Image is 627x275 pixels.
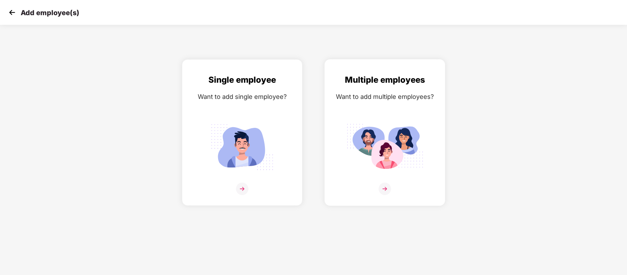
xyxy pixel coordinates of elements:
[7,7,17,18] img: svg+xml;base64,PHN2ZyB4bWxucz0iaHR0cDovL3d3dy53My5vcmcvMjAwMC9zdmciIHdpZHRoPSIzMCIgaGVpZ2h0PSIzMC...
[332,92,438,102] div: Want to add multiple employees?
[189,73,295,86] div: Single employee
[204,120,281,174] img: svg+xml;base64,PHN2ZyB4bWxucz0iaHR0cDovL3d3dy53My5vcmcvMjAwMC9zdmciIGlkPSJTaW5nbGVfZW1wbG95ZWUiIH...
[21,9,79,17] p: Add employee(s)
[332,73,438,86] div: Multiple employees
[379,183,391,195] img: svg+xml;base64,PHN2ZyB4bWxucz0iaHR0cDovL3d3dy53My5vcmcvMjAwMC9zdmciIHdpZHRoPSIzNiIgaGVpZ2h0PSIzNi...
[236,183,248,195] img: svg+xml;base64,PHN2ZyB4bWxucz0iaHR0cDovL3d3dy53My5vcmcvMjAwMC9zdmciIHdpZHRoPSIzNiIgaGVpZ2h0PSIzNi...
[189,92,295,102] div: Want to add single employee?
[346,120,423,174] img: svg+xml;base64,PHN2ZyB4bWxucz0iaHR0cDovL3d3dy53My5vcmcvMjAwMC9zdmciIGlkPSJNdWx0aXBsZV9lbXBsb3llZS...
